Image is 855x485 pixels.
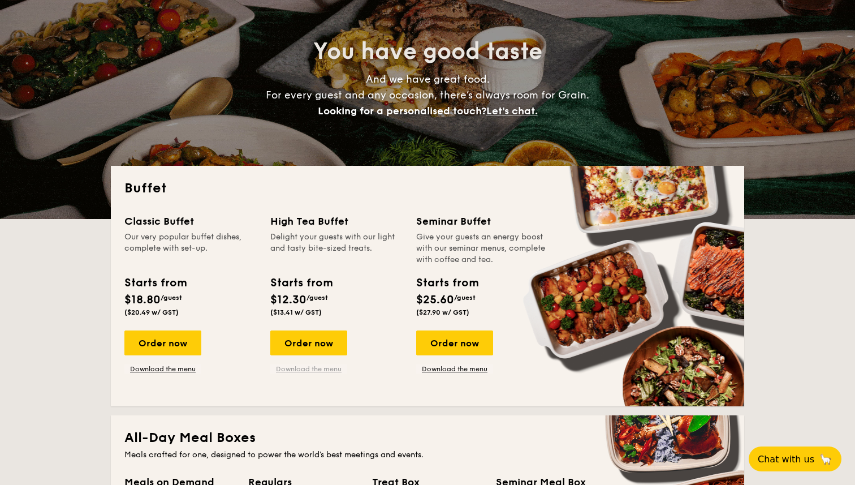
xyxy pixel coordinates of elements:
[161,294,182,302] span: /guest
[124,449,731,461] div: Meals crafted for one, designed to power the world's best meetings and events.
[270,231,403,265] div: Delight your guests with our light and tasty bite-sized treats.
[416,213,549,229] div: Seminar Buffet
[416,364,493,374] a: Download the menu
[270,331,347,355] div: Order now
[306,294,328,302] span: /guest
[270,293,306,307] span: $12.30
[454,294,476,302] span: /guest
[270,213,403,229] div: High Tea Buffet
[749,447,841,471] button: Chat with us🦙
[124,213,257,229] div: Classic Buffet
[124,231,257,265] div: Our very popular buffet dishes, complete with set-up.
[758,454,814,465] span: Chat with us
[313,38,542,65] span: You have good taste
[270,308,322,316] span: ($13.41 w/ GST)
[416,231,549,265] div: Give your guests an energy boost with our seminar menus, complete with coffee and tea.
[124,429,731,447] h2: All-Day Meal Boxes
[819,453,832,466] span: 🦙
[270,274,332,291] div: Starts from
[416,293,454,307] span: $25.60
[124,308,179,316] span: ($20.49 w/ GST)
[318,105,486,117] span: Looking for a personalised touch?
[124,331,201,355] div: Order now
[124,293,161,307] span: $18.80
[124,364,201,374] a: Download the menu
[416,331,493,355] div: Order now
[416,274,478,291] div: Starts from
[270,364,347,374] a: Download the menu
[416,308,469,316] span: ($27.90 w/ GST)
[266,73,589,117] span: And we have great food. For every guest and any occasion, there’s always room for Grain.
[486,105,538,117] span: Let's chat.
[124,274,186,291] div: Starts from
[124,179,731,198] h2: Buffet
